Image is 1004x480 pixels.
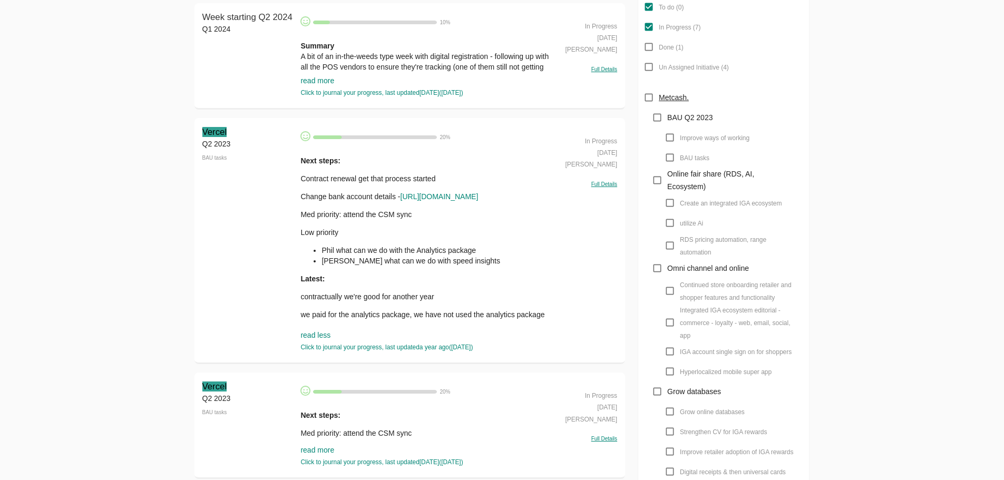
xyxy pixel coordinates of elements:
[202,149,296,167] div: BAU tasks
[300,275,325,283] strong: Latest:
[202,127,227,137] mark: Vercel
[440,389,450,395] span: 20 %
[680,200,782,207] span: Create an integrated IGA ecosystem
[659,64,729,71] span: Un Assigned Initiative ( 4 )
[680,236,766,256] span: RDS pricing automation, range automation
[555,43,617,54] div: [PERSON_NAME]
[680,348,792,356] span: IGA account single sign on for shoppers
[680,428,767,436] span: Strengthen CV for IGA rewards
[680,154,709,162] span: BAU tasks
[202,393,296,404] div: Q2 2023
[659,4,684,11] span: To do ( 0 )
[659,93,689,102] span: Metcash.
[591,66,617,72] span: Full Details
[680,307,790,339] span: Integrated IGA ecosystem editorial - commerce - loyalty - web, email, social, app
[300,458,550,467] div: Click to journal your progress, last updated [DATE] ( [DATE] )
[555,413,617,424] div: [PERSON_NAME]
[202,381,227,391] mark: Vercel
[680,134,749,142] span: Improve ways of working
[321,245,550,256] li: Phil what can we do with the Analytics package
[555,389,617,400] div: In Progress
[300,291,550,302] p: contractually we're good for another year
[401,192,479,201] a: [URL][DOMAIN_NAME]
[680,220,703,227] span: utilize Ai
[555,146,617,158] div: [DATE]
[591,181,617,187] span: Full Details
[591,436,617,442] span: Full Details
[555,134,617,146] div: In Progress
[300,173,550,184] p: Contract renewal get that process started
[659,24,700,31] span: In Progress ( 7 )
[300,76,334,85] a: read more
[680,448,793,456] span: Improve retailer adoption of IGA rewards
[555,158,617,169] div: [PERSON_NAME]
[667,170,754,191] span: Online fair share (RDS, AI, Ecosystem)
[300,331,330,339] a: read less
[300,89,550,97] div: Click to journal your progress, last updated [DATE] ( [DATE] )
[440,134,450,140] span: 20 %
[300,156,340,165] strong: Next steps:
[555,31,617,43] div: [DATE]
[667,387,721,396] span: Grow databases
[202,12,293,22] span: Week starting Q2 2024
[300,428,550,438] p: Med priority: attend the CSM sync
[667,264,749,272] span: Omni channel and online
[202,24,296,34] div: Q1 2024
[680,468,786,476] span: Digital receipts & then universal cards
[202,404,296,422] div: BAU tasks
[680,408,745,416] span: Grow online databases
[680,368,772,376] span: Hyperlocalized mobile super app
[555,19,617,31] div: In Progress
[321,256,550,266] li: [PERSON_NAME] what can we do with speed insights
[300,227,550,238] p: Low priority
[680,281,791,301] span: Continued store onboarding retailer and shopper features and functionality
[300,209,550,220] p: Med priority: attend the CSM sync
[300,191,550,202] p: Change bank account details -
[667,113,713,122] span: BAU Q2 2023
[300,446,334,454] a: read more
[300,411,340,419] strong: Next steps:
[300,343,550,352] div: Click to journal your progress, last updated a year ago ( [DATE] )
[300,41,550,114] p: A bit of an in-the-weeds type week with digital registration - following up with all the POS vend...
[202,139,296,149] div: Q2 2023
[300,309,550,320] p: we paid for the analytics package, we have not used the analytics package
[659,44,684,51] span: Done ( 1 )
[440,19,450,25] span: 10 %
[555,400,617,412] div: [DATE]
[300,42,334,50] strong: Summary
